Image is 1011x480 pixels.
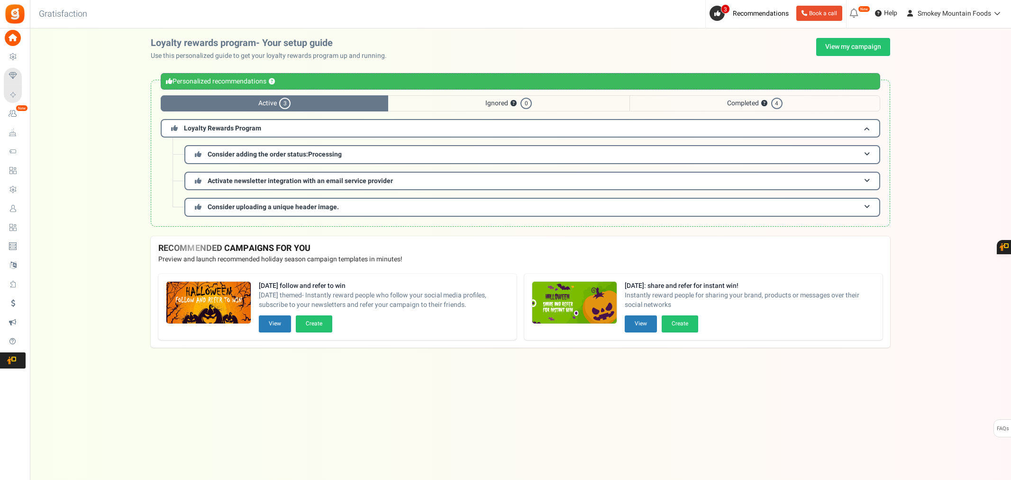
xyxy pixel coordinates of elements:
em: New [16,105,28,111]
span: 3 [279,98,291,109]
h2: Loyalty rewards program- Your setup guide [151,38,394,48]
span: FAQs [996,420,1009,438]
a: New [4,106,26,122]
span: Consider uploading a unique header image. [208,202,339,212]
h3: Gratisfaction [28,5,98,24]
span: 4 [771,98,783,109]
p: Preview and launch recommended holiday season campaign templates in minutes! [158,255,883,264]
strong: [DATE] follow and refer to win [259,281,509,291]
span: 0 [520,98,532,109]
span: Active [161,95,388,111]
img: Gratisfaction [4,3,26,25]
button: Create [662,315,698,332]
span: Instantly reward people for sharing your brand, products or messages over their social networks [625,291,875,310]
button: ? [510,101,517,107]
span: Completed [629,95,880,111]
a: View my campaign [816,38,890,56]
span: Recommendations [733,9,789,18]
span: Loyalty Rewards Program [184,123,261,133]
span: [DATE] themed- Instantly reward people who follow your social media profiles, subscribe to your n... [259,291,509,310]
p: Use this personalized guide to get your loyalty rewards program up and running. [151,51,394,61]
span: Smokey Mountain Foods [918,9,991,18]
button: View [259,315,291,332]
div: Personalized recommendations [161,73,880,90]
span: Processing [308,149,342,159]
a: Book a call [796,6,842,21]
button: ? [269,79,275,85]
a: Help [871,6,901,21]
h4: RECOMMENDED CAMPAIGNS FOR YOU [158,244,883,253]
span: Help [882,9,897,18]
span: Ignored [388,95,629,111]
img: Recommended Campaigns [166,282,251,324]
em: New [858,6,870,12]
span: Consider adding the order status: [208,149,342,159]
button: View [625,315,657,332]
button: ? [761,101,767,107]
span: Activate newsletter integration with an email service provider [208,176,393,186]
span: 3 [721,4,730,14]
button: Create [296,315,332,332]
a: 3 Recommendations [710,6,792,21]
strong: [DATE]: share and refer for instant win! [625,281,875,291]
img: Recommended Campaigns [532,282,617,324]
